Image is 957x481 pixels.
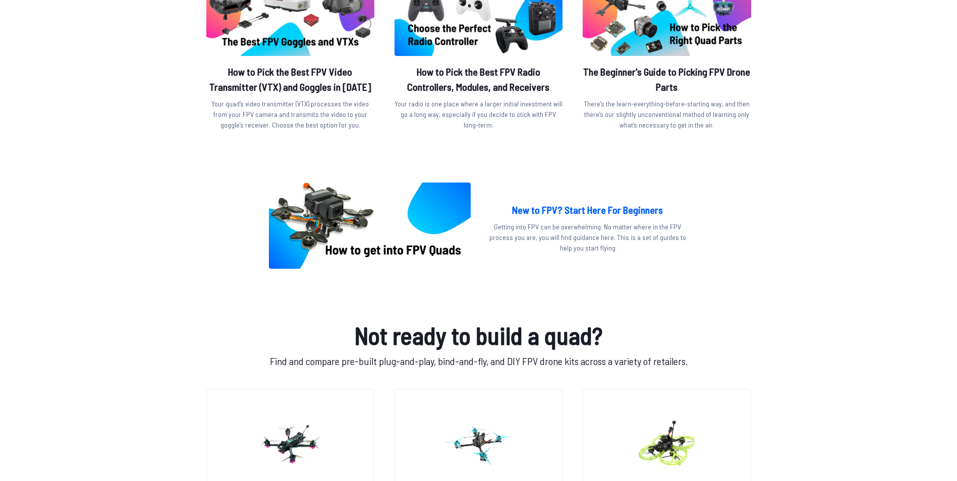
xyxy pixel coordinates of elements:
h2: New to FPV? Start Here For Beginners [487,202,689,217]
img: image of post [269,183,471,269]
p: There’s the learn-everything-before-starting way, and then there’s our slightly unconventional me... [583,98,751,130]
a: image of postNew to FPV? Start Here For BeginnersGetting into FPV can be overwhelming. No matter ... [269,183,689,269]
h2: How to Pick the Best FPV Video Transmitter (VTX) and Goggles in [DATE] [206,64,374,94]
h1: Not ready to build a quad? [204,317,753,353]
h2: How to Pick the Best FPV Radio Controllers, Modules, and Receivers [395,64,562,94]
p: Your quad’s video transmitter (VTX) processes the video from your FPV camera and transmits the vi... [206,98,374,130]
h2: The Beginner's Guide to Picking FPV Drone Parts [583,64,751,94]
p: Find and compare pre-built plug-and-play, bind-and-fly, and DIY FPV drone kits across a variety o... [204,353,753,369]
p: Your radio is one place where a larger initial investment will go a long way, especially if you d... [395,98,562,130]
p: Getting into FPV can be overwhelming. No matter where in the FPV process you are, you will find g... [487,221,689,253]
